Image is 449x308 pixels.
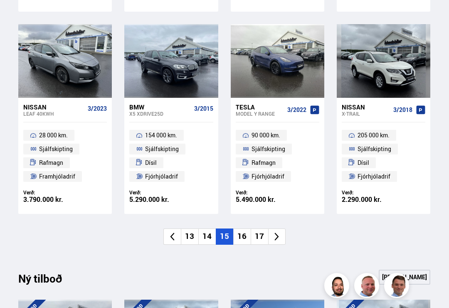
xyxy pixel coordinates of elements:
[379,270,430,285] a: [PERSON_NAME]
[145,144,179,154] span: Sjálfskipting
[358,158,369,168] span: Dísil
[252,158,276,168] span: Rafmagn
[252,130,280,140] span: 90 000 km.
[39,130,68,140] span: 28 000 km.
[236,103,284,111] div: Tesla
[23,111,84,117] div: Leaf 40KWH
[236,189,319,196] div: Verð:
[129,196,213,203] div: 5.290.000 kr.
[233,229,251,245] li: 16
[358,171,390,181] span: Fjórhjóladrif
[181,229,198,245] li: 13
[236,196,319,203] div: 5.490.000 kr.
[216,229,233,245] li: 15
[39,171,75,181] span: Framhjóladrif
[7,3,32,28] button: Open LiveChat chat widget
[18,272,76,290] div: Ný tilboð
[124,98,218,214] a: BMW X5 XDRIVE25D 3/2015 154 000 km. Sjálfskipting Dísil Fjórhjóladrif Verð: 5.290.000 kr.
[145,158,157,168] span: Dísil
[358,144,391,154] span: Sjálfskipting
[88,105,107,112] span: 3/2023
[342,196,425,203] div: 2.290.000 kr.
[39,144,73,154] span: Sjálfskipting
[129,111,190,117] div: X5 XDRIVE25D
[358,130,390,140] span: 205 000 km.
[18,98,112,214] a: Nissan Leaf 40KWH 3/2023 28 000 km. Sjálfskipting Rafmagn Framhjóladrif Verð: 3.790.000 kr.
[251,229,268,245] li: 17
[145,130,177,140] span: 154 000 km.
[39,158,63,168] span: Rafmagn
[252,144,285,154] span: Sjálfskipting
[231,98,324,214] a: Tesla Model Y RANGE 3/2022 90 000 km. Sjálfskipting Rafmagn Fjórhjóladrif Verð: 5.490.000 kr.
[287,107,306,113] span: 3/2022
[198,229,216,245] li: 14
[23,103,84,111] div: Nissan
[23,189,107,196] div: Verð:
[23,196,107,203] div: 3.790.000 kr.
[337,98,430,214] a: Nissan X-Trail 3/2018 205 000 km. Sjálfskipting Dísil Fjórhjóladrif Verð: 2.290.000 kr.
[326,274,350,299] img: nhp88E3Fdnt1Opn2.png
[355,274,380,299] img: siFngHWaQ9KaOqBr.png
[342,189,425,196] div: Verð:
[129,103,190,111] div: BMW
[342,103,390,111] div: Nissan
[145,171,178,181] span: Fjórhjóladrif
[385,274,410,299] img: FbJEzSuNWCJXmdc-.webp
[252,171,284,181] span: Fjórhjóladrif
[194,105,213,112] span: 3/2015
[129,189,213,196] div: Verð:
[236,111,284,117] div: Model Y RANGE
[342,111,390,117] div: X-Trail
[393,107,412,113] span: 3/2018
